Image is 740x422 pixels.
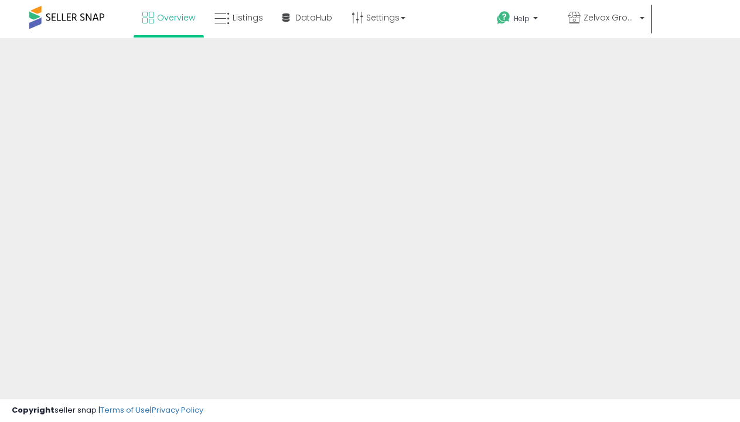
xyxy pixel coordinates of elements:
a: Help [487,2,558,38]
span: Listings [233,12,263,23]
span: Zelvox Group LLC [584,12,636,23]
div: seller snap | | [12,405,203,416]
a: Privacy Policy [152,404,203,416]
a: Terms of Use [100,404,150,416]
span: Overview [157,12,195,23]
strong: Copyright [12,404,54,416]
i: Get Help [496,11,511,25]
span: Help [514,13,530,23]
span: DataHub [295,12,332,23]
